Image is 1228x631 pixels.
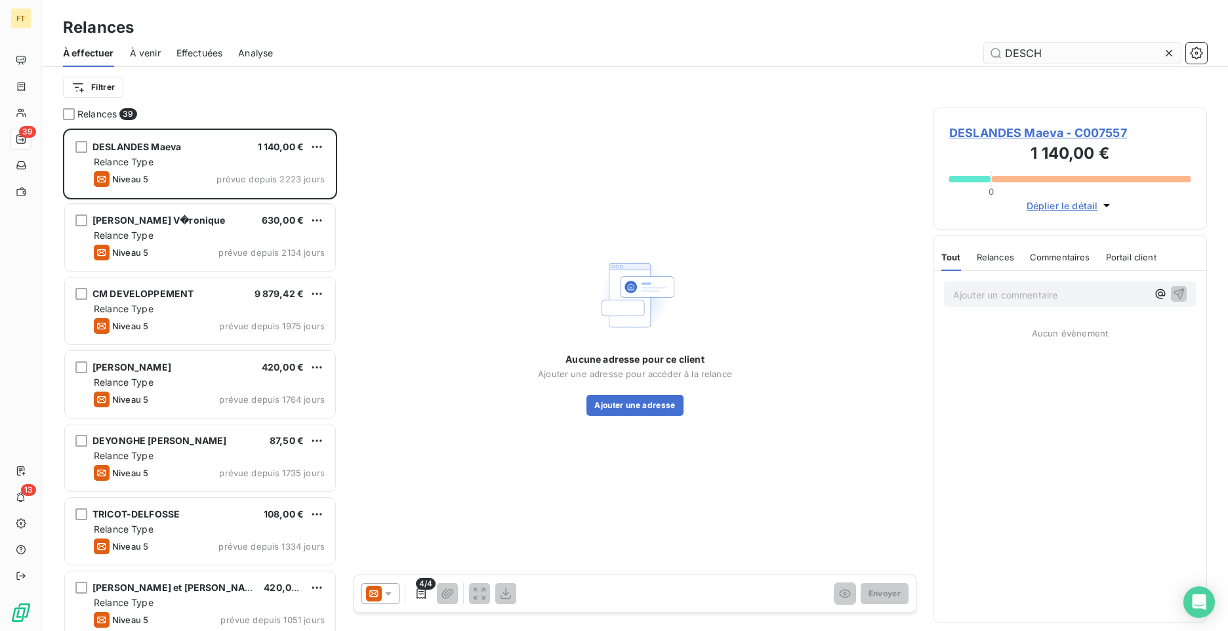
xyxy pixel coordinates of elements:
[255,288,304,299] span: 9 879,42 €
[112,541,148,552] span: Niveau 5
[941,252,961,262] span: Tout
[21,484,36,496] span: 13
[92,582,263,593] span: [PERSON_NAME] et [PERSON_NAME]
[92,508,180,519] span: TRICOT-DELFOSSE
[94,230,153,241] span: Relance Type
[593,253,677,337] img: Empty state
[94,377,153,388] span: Relance Type
[238,47,273,60] span: Analyse
[262,214,304,226] span: 630,00 €
[92,288,194,299] span: CM DEVELOPPEMENT
[861,583,909,604] button: Envoyer
[112,174,148,184] span: Niveau 5
[989,186,994,197] span: 0
[218,247,325,258] span: prévue depuis 2134 jours
[112,321,148,331] span: Niveau 5
[63,47,114,60] span: À effectuer
[984,43,1181,64] input: Rechercher
[92,141,181,152] span: DESLANDES Maeva
[112,394,148,405] span: Niveau 5
[130,47,161,60] span: À venir
[586,395,683,416] button: Ajouter une adresse
[1023,198,1118,213] button: Déplier le détail
[94,450,153,461] span: Relance Type
[10,8,31,29] div: FT
[63,129,337,631] div: grid
[94,303,153,314] span: Relance Type
[219,468,325,478] span: prévue depuis 1735 jours
[112,247,148,258] span: Niveau 5
[538,369,732,379] span: Ajouter une adresse pour accéder à la relance
[94,156,153,167] span: Relance Type
[94,523,153,535] span: Relance Type
[1030,252,1090,262] span: Commentaires
[1183,586,1215,618] div: Open Intercom Messenger
[258,141,304,152] span: 1 140,00 €
[176,47,223,60] span: Effectuées
[112,468,148,478] span: Niveau 5
[112,615,148,625] span: Niveau 5
[1027,199,1098,213] span: Déplier le détail
[220,615,325,625] span: prévue depuis 1051 jours
[92,361,171,373] span: [PERSON_NAME]
[264,508,304,519] span: 108,00 €
[1106,252,1156,262] span: Portail client
[219,394,325,405] span: prévue depuis 1764 jours
[77,108,117,121] span: Relances
[977,252,1014,262] span: Relances
[416,578,436,590] span: 4/4
[949,142,1191,168] h3: 1 140,00 €
[219,321,325,331] span: prévue depuis 1975 jours
[1032,328,1108,338] span: Aucun évènement
[19,126,36,138] span: 39
[92,214,225,226] span: [PERSON_NAME] V�ronique
[92,435,226,446] span: DEYONGHE [PERSON_NAME]
[270,435,304,446] span: 87,50 €
[949,124,1191,142] span: DESLANDES Maeva - C007557
[63,77,123,98] button: Filtrer
[565,353,704,366] span: Aucune adresse pour ce client
[119,108,136,120] span: 39
[216,174,325,184] span: prévue depuis 2223 jours
[94,597,153,608] span: Relance Type
[264,582,306,593] span: 420,00 €
[63,16,134,39] h3: Relances
[218,541,325,552] span: prévue depuis 1334 jours
[262,361,304,373] span: 420,00 €
[10,602,31,623] img: Logo LeanPay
